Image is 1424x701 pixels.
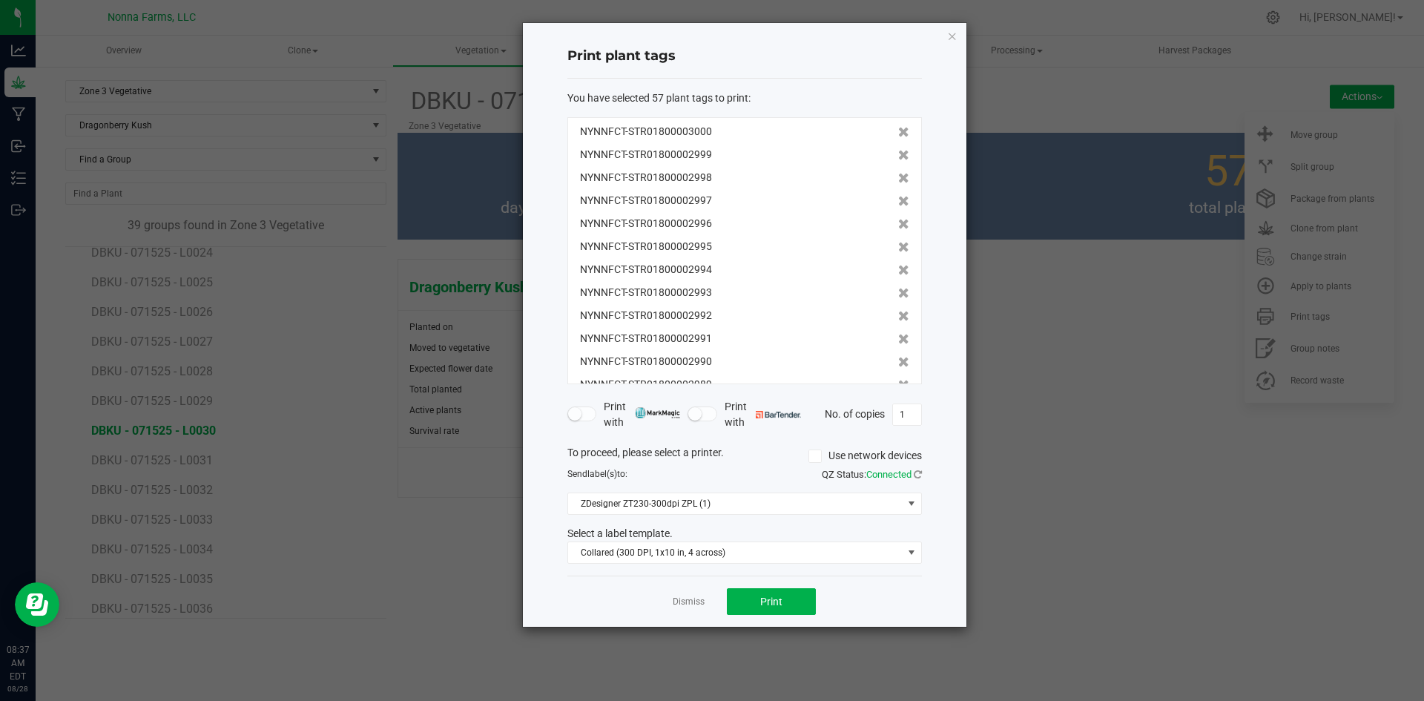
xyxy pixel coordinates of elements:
[587,469,617,479] span: label(s)
[567,92,748,104] span: You have selected 57 plant tags to print
[556,526,933,542] div: Select a label template.
[580,216,712,231] span: NYNNFCT-STR01800002996
[580,239,712,254] span: NYNNFCT-STR01800002995
[604,399,680,430] span: Print with
[568,493,903,514] span: ZDesigner ZT230-300dpi ZPL (1)
[727,588,816,615] button: Print
[567,469,627,479] span: Send to:
[15,582,59,627] iframe: Resource center
[808,448,922,464] label: Use network devices
[580,262,712,277] span: NYNNFCT-STR01800002994
[580,354,712,369] span: NYNNFCT-STR01800002990
[567,47,922,66] h4: Print plant tags
[635,407,680,418] img: mark_magic_cybra.png
[580,377,712,392] span: NYNNFCT-STR01800002989
[673,596,705,608] a: Dismiss
[825,407,885,419] span: No. of copies
[580,147,712,162] span: NYNNFCT-STR01800002999
[580,124,712,139] span: NYNNFCT-STR01800003000
[760,596,782,608] span: Print
[756,411,801,418] img: bartender.png
[556,445,933,467] div: To proceed, please select a printer.
[822,469,922,480] span: QZ Status:
[567,90,922,106] div: :
[580,193,712,208] span: NYNNFCT-STR01800002997
[580,308,712,323] span: NYNNFCT-STR01800002992
[580,285,712,300] span: NYNNFCT-STR01800002993
[580,170,712,185] span: NYNNFCT-STR01800002998
[580,331,712,346] span: NYNNFCT-STR01800002991
[568,542,903,563] span: Collared (300 DPI, 1x10 in, 4 across)
[725,399,801,430] span: Print with
[866,469,912,480] span: Connected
